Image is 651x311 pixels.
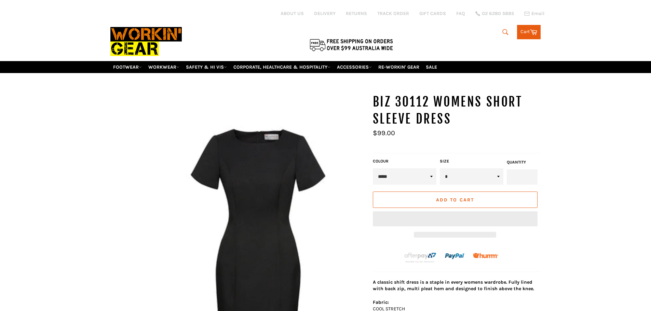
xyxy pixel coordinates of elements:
[423,61,440,73] a: SALE
[419,10,446,17] a: GIFT CARDS
[475,11,514,16] a: 02 6280 5885
[110,22,182,61] img: Workin Gear leaders in Workwear, Safety Boots, PPE, Uniforms. Australia's No.1 in Workwear
[314,10,336,17] a: DELIVERY
[373,279,534,292] strong: A classic shift dress is a staple in every womens wardrobe. Fully lined with back zip, multi plea...
[445,246,465,266] img: paypal.png
[373,129,395,137] span: $99.00
[482,11,514,16] span: 02 6280 5885
[110,61,145,73] a: FOOTWEAR
[346,10,367,17] a: RETURNS
[440,158,503,164] label: Size
[456,10,465,17] a: FAQ
[473,253,498,258] img: Humm_core_logo_RGB-01_300x60px_small_195d8312-4386-4de7-b182-0ef9b6303a37.png
[373,299,389,305] strong: Fabric:
[281,10,304,17] a: ABOUT US
[436,197,474,203] span: Add to Cart
[231,61,333,73] a: CORPORATE, HEALTHCARE & HOSPITALITY
[183,61,230,73] a: SAFETY & HI VIS
[507,159,538,165] label: Quantity
[373,192,538,208] button: Add to Cart
[376,61,422,73] a: RE-WORKIN' GEAR
[531,11,544,16] span: Email
[377,10,409,17] a: TRACK ORDER
[517,25,541,39] a: Cart
[373,94,541,127] h1: BIZ 30112 Womens Short Sleeve Dress
[334,61,375,73] a: ACCESSORIES
[373,158,436,164] label: COLOUR
[309,38,394,52] img: Flat $9.95 shipping Australia wide
[524,11,544,16] a: Email
[146,61,182,73] a: WORKWEAR
[404,252,437,263] img: Afterpay-Logo-on-dark-bg_large.png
